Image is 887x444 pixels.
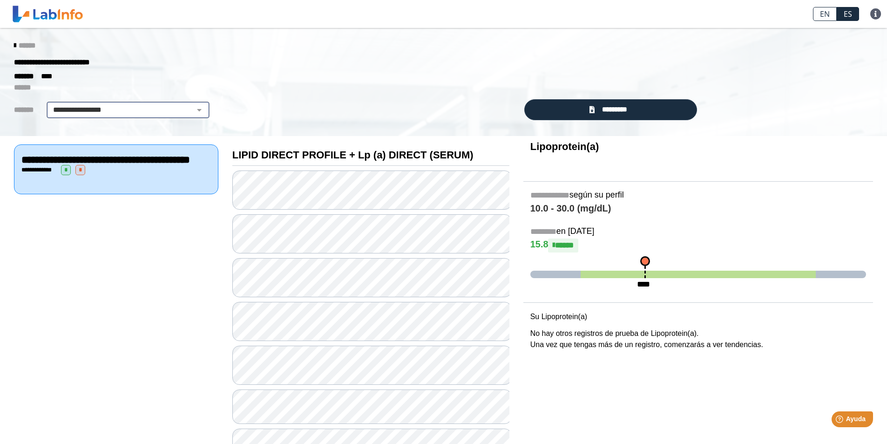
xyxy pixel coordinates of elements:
[813,7,837,21] a: EN
[530,328,866,350] p: No hay otros registros de prueba de Lipoprotein(a). Una vez que tengas más de un registro, comenz...
[837,7,859,21] a: ES
[530,226,866,237] h5: en [DATE]
[530,190,866,201] h5: según su perfil
[530,311,866,322] p: Su Lipoprotein(a)
[232,149,474,161] b: LIPID DIRECT PROFILE + Lp (a) DIRECT (SERUM)
[804,408,877,434] iframe: Help widget launcher
[530,203,866,214] h4: 10.0 - 30.0 (mg/dL)
[530,239,866,253] h4: 15.8
[530,141,599,152] b: Lipoprotein(a)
